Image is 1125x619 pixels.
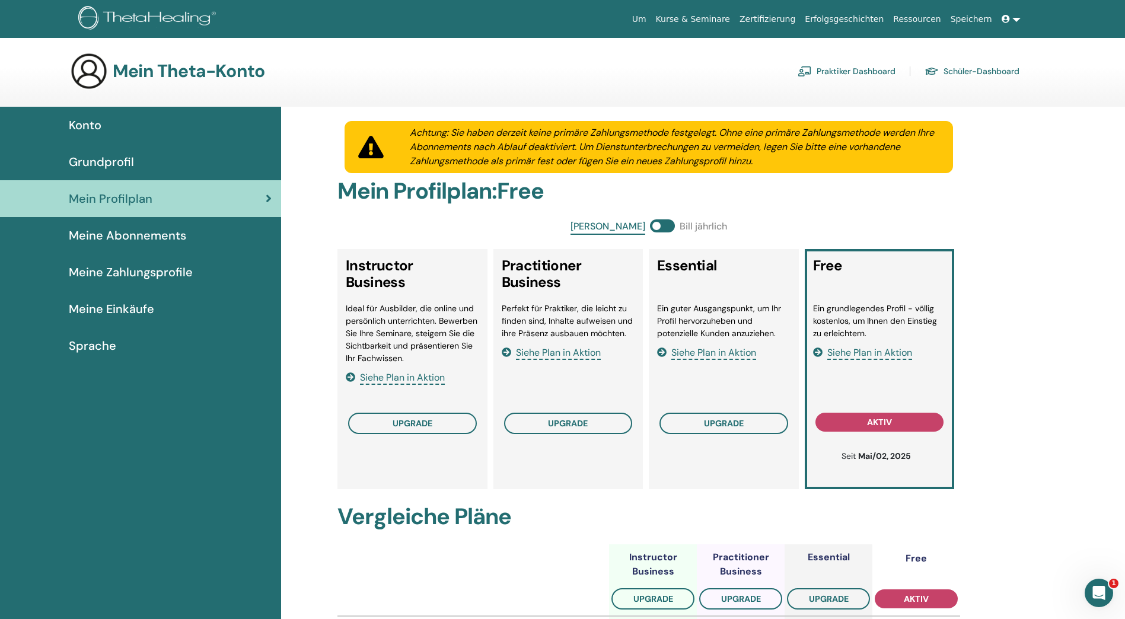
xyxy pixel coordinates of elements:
span: Upgrade [721,594,761,604]
a: Zertifizierung [735,8,800,30]
li: Ein grundlegendes Profil - völlig kostenlos, um Ihnen den Einstieg zu erleichtern. [813,302,946,340]
li: Ideal für Ausbilder, die online und persönlich unterrichten. Bewerben Sie Ihre Seminare, steigern... [346,302,479,365]
a: Speichern [946,8,997,30]
span: Bill jährlich [680,219,727,235]
p: Seit [819,450,935,462]
span: Siehe Plan in Aktion [827,346,912,360]
span: Meine Einkäufe [69,300,154,318]
button: Upgrade [504,413,633,434]
a: Siehe Plan in Aktion [346,371,445,384]
a: Siehe Plan in Aktion [813,346,912,359]
b: Mai/02, 2025 [858,451,911,461]
span: Upgrade [633,594,673,604]
span: Upgrade [548,418,588,429]
a: Kurse & Seminare [651,8,735,30]
span: Sprache [69,337,116,355]
a: Erfolgsgeschichten [800,8,888,30]
li: Ein guter Ausgangspunkt, um Ihr Profil hervorzuheben und potenzielle Kunden anzuziehen. [657,302,791,340]
span: Upgrade [393,418,432,429]
button: Upgrade [787,588,870,610]
button: Upgrade [699,588,782,610]
a: Siehe Plan in Aktion [657,346,756,359]
button: aktiv [875,589,958,608]
span: Grundprofil [69,153,134,171]
span: Siehe Plan in Aktion [516,346,601,360]
img: chalkboard-teacher.svg [798,66,812,76]
iframe: Intercom live chat [1085,579,1113,607]
a: Um [627,8,651,30]
div: Achtung: Sie haben derzeit keine primäre Zahlungsmethode festgelegt. Ohne eine primäre Zahlungsme... [396,126,954,168]
span: Meine Zahlungsprofile [69,263,193,281]
span: 1 [1109,579,1118,588]
img: logo.png [78,6,220,33]
a: Schüler-Dashboard [925,62,1019,81]
span: Upgrade [704,418,744,429]
div: Free [906,551,927,566]
a: Ressourcen [888,8,945,30]
a: Siehe Plan in Aktion [502,346,601,359]
span: [PERSON_NAME] [571,219,645,235]
button: aktiv [815,413,944,432]
li: Perfekt für Praktiker, die leicht zu finden sind, Inhalte aufweisen und ihre Präsenz ausbauen möc... [502,302,635,340]
span: Mein Profilplan [69,190,152,208]
span: aktiv [867,417,892,427]
h2: Mein Profilplan : Free [337,178,960,205]
img: generic-user-icon.jpg [70,52,108,90]
button: Upgrade [611,588,694,610]
span: aktiv [904,594,929,604]
img: graduation-cap.svg [925,66,939,76]
span: Siehe Plan in Aktion [671,346,756,360]
h2: Vergleiche Pläne [337,503,960,531]
h3: Mein Theta-Konto [113,60,264,82]
span: Meine Abonnements [69,226,186,244]
span: Upgrade [809,594,849,604]
div: Practitioner Business [697,550,785,579]
span: Siehe Plan in Aktion [360,371,445,385]
button: Upgrade [348,413,477,434]
div: Essential [808,550,850,564]
div: Instructor Business [609,550,697,579]
button: Upgrade [659,413,788,434]
span: Konto [69,116,101,134]
a: Praktiker Dashboard [798,62,895,81]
